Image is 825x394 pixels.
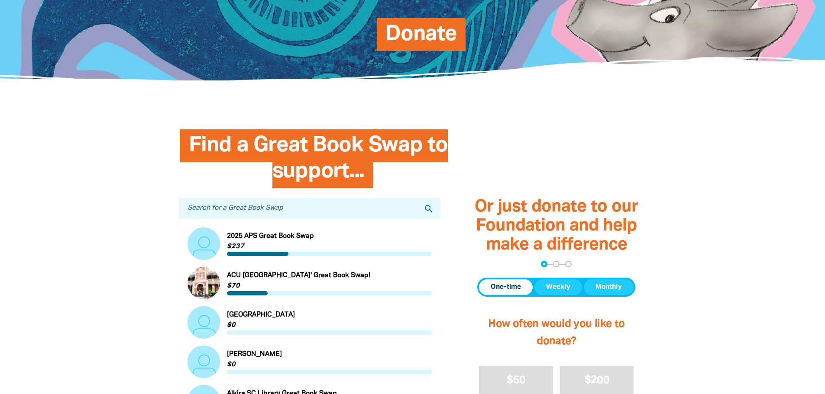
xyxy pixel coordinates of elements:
[534,279,582,295] button: Weekly
[553,261,560,267] button: Navigate to step 2 of 3 to enter your details
[546,282,570,292] span: Weekly
[189,136,448,188] span: Find a Great Book Swap to support...
[595,282,622,292] span: Monthly
[477,278,635,297] div: Donation frequency
[475,199,638,253] span: Or just donate to our Foundation and help make a difference
[541,261,547,267] button: Navigate to step 1 of 3 to enter your donation amount
[477,307,635,359] h2: How often would you like to donate?
[424,204,434,214] i: search
[479,279,533,295] button: One-time
[584,279,634,295] button: Monthly
[491,282,521,292] span: One-time
[565,261,572,267] button: Navigate to step 3 of 3 to enter your payment details
[585,375,609,385] span: $200
[507,375,525,385] span: $50
[385,25,457,51] span: Donate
